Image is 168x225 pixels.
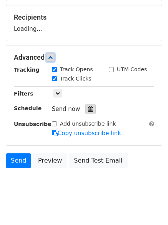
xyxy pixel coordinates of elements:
[60,65,93,74] label: Track Opens
[14,121,52,127] strong: Unsubscribe
[52,130,121,137] a: Copy unsubscribe link
[33,153,67,168] a: Preview
[14,13,154,33] div: Loading...
[14,53,154,62] h5: Advanced
[130,188,168,225] iframe: Chat Widget
[14,105,42,111] strong: Schedule
[14,67,40,73] strong: Tracking
[6,153,31,168] a: Send
[14,91,33,97] strong: Filters
[60,75,91,83] label: Track Clicks
[60,120,116,128] label: Add unsubscribe link
[52,106,80,112] span: Send now
[117,65,147,74] label: UTM Codes
[14,13,154,22] h5: Recipients
[69,153,127,168] a: Send Test Email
